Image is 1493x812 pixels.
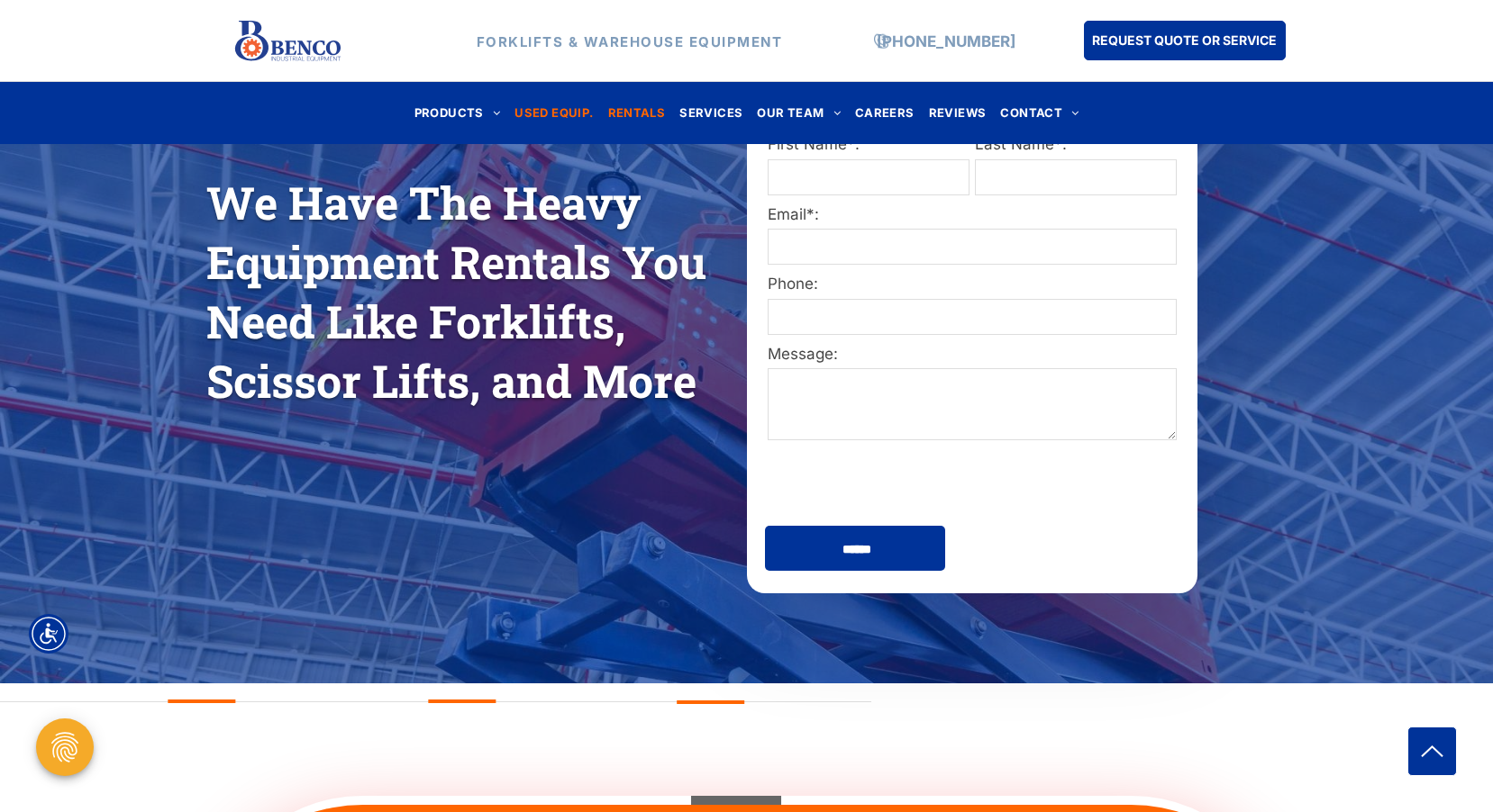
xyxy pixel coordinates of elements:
[1092,23,1277,57] span: REQUEST QUOTE OR SERVICE
[768,133,970,157] label: First Name*:
[768,343,1177,366] label: Message:
[768,203,1177,227] label: Email*:
[1084,21,1286,60] a: REQUEST QUOTE OR SERVICE
[848,101,922,125] a: CAREERS
[750,101,848,125] a: OUR TEAM
[601,101,673,125] a: RENTALS
[993,101,1086,125] a: CONTACT
[768,273,1177,296] label: Phone:
[877,32,1015,50] a: [PHONE_NUMBER]
[29,614,68,654] div: Accessibility Menu
[922,101,994,125] a: REVIEWS
[975,133,1177,157] label: Last Name*:
[477,32,783,50] strong: FORKLIFTS & WAREHOUSE EQUIPMENT
[407,101,508,125] a: PRODUCTS
[672,101,750,125] a: SERVICES
[206,173,706,411] span: We Have The Heavy Equipment Rentals You Need Like Forklifts, Scissor Lifts, and More
[767,453,1014,516] iframe: reCAPTCHA
[514,101,593,125] span: USED EQUIP.
[507,101,600,125] a: USED EQUIP.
